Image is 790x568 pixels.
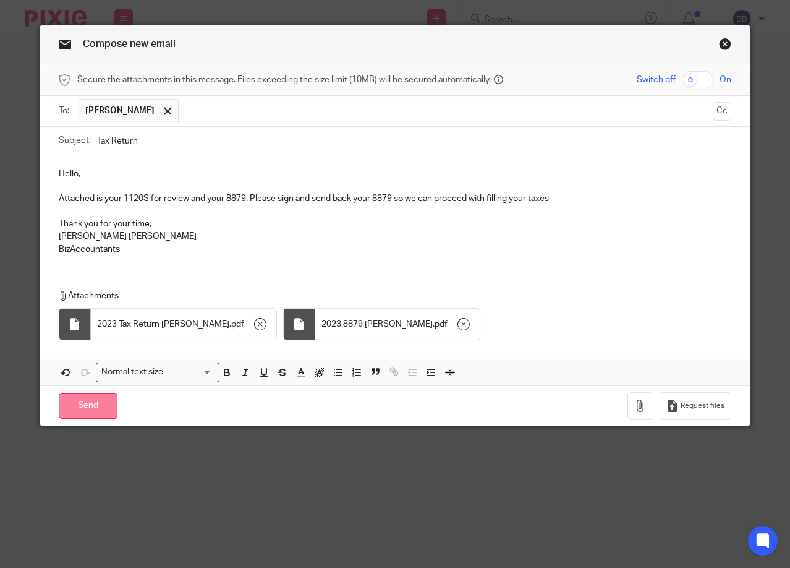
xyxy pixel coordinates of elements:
[96,363,219,382] div: Search for option
[59,218,731,230] p: Thank you for your time,
[59,168,731,180] p: Hello,
[83,39,176,49] span: Compose new email
[77,74,491,86] span: Secure the attachments in this message. Files exceeding the size limit (10MB) will be secured aut...
[315,309,480,340] div: .
[321,318,433,330] span: 2023 8879 [PERSON_NAME]
[91,309,276,340] div: .
[713,102,731,121] button: Cc
[435,318,448,330] span: pdf
[59,290,710,302] p: Attachments
[660,392,731,420] button: Request files
[231,318,244,330] span: pdf
[59,230,731,243] p: [PERSON_NAME] [PERSON_NAME]
[97,318,229,330] span: 2023 Tax Return [PERSON_NAME]
[85,105,155,117] span: [PERSON_NAME]
[720,74,731,86] span: On
[59,134,91,147] label: Subject:
[681,401,724,411] span: Request files
[59,393,117,420] input: Send
[59,105,72,117] label: To:
[637,74,676,86] span: Switch off
[168,366,212,379] input: Search for option
[719,38,731,54] a: Close this dialog window
[59,192,731,205] p: Attached is your 1120S for review and your 8879. Please sign and send back your 8879 so we can pr...
[99,366,166,379] span: Normal text size
[59,243,731,256] p: BizAccountants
